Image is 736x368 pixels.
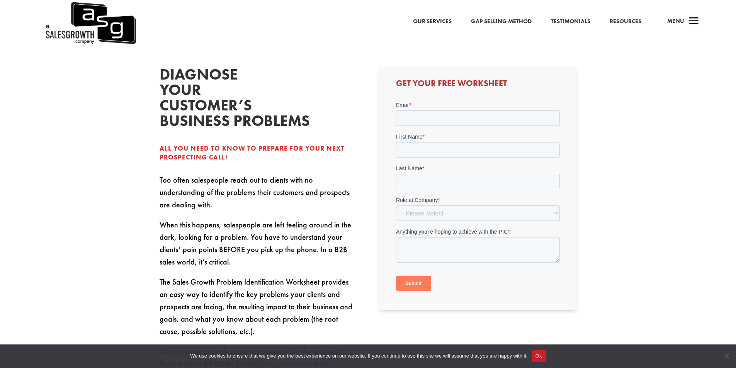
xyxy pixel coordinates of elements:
[722,352,730,360] span: No
[160,144,357,163] div: All you need to know to prepare for your next prospecting call!
[667,17,684,25] span: Menu
[471,17,532,27] a: Gap Selling Method
[160,67,275,132] h2: Diagnose your customer’s business problems
[396,101,560,297] iframe: Form 0
[190,352,527,360] span: We use cookies to ensure that we give you the best experience on our website. If you continue to ...
[686,14,702,29] span: a
[610,17,641,27] a: Resources
[532,350,546,362] button: Ok
[551,17,590,27] a: Testimonials
[160,219,357,276] p: When this happens, salespeople are left feeling around in the dark, looking for a problem. You ha...
[160,174,357,219] p: Too often salespeople reach out to clients with no understanding of the problems their customers ...
[396,79,560,92] h3: Get Your Free Worksheet
[160,276,357,345] p: The Sales Growth Problem Identification Worksheet provides an easy way to identify the key proble...
[413,17,452,27] a: Our Services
